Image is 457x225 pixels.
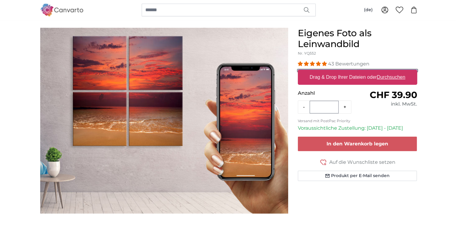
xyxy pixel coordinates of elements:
[307,71,408,83] label: Drag & Drop Ihrer Dateien oder
[298,51,316,55] span: Nr. YQ552
[298,101,310,113] button: -
[298,61,328,67] span: 4.98 stars
[359,5,378,15] button: (de)
[298,137,417,151] button: In den Warenkorb legen
[298,119,417,123] p: Versand mit PostPac Priority
[298,90,357,97] p: Anzahl
[328,61,369,67] span: 43 Bewertungen
[298,28,417,49] h1: Eigenes Foto als Leinwandbild
[327,141,388,147] span: In den Warenkorb legen
[40,28,288,214] div: 1 of 1
[369,89,417,100] span: CHF 39.90
[357,100,417,108] div: inkl. MwSt.
[339,101,351,113] button: +
[298,125,417,132] p: Voraussichtliche Zustellung: [DATE] - [DATE]
[40,28,288,214] img: personalised-canvas-print
[298,158,417,166] button: Auf die Wunschliste setzen
[298,171,417,181] button: Produkt per E-Mail senden
[40,4,84,16] img: Canvarto
[329,159,395,166] span: Auf die Wunschliste setzen
[377,74,405,80] u: Durchsuchen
